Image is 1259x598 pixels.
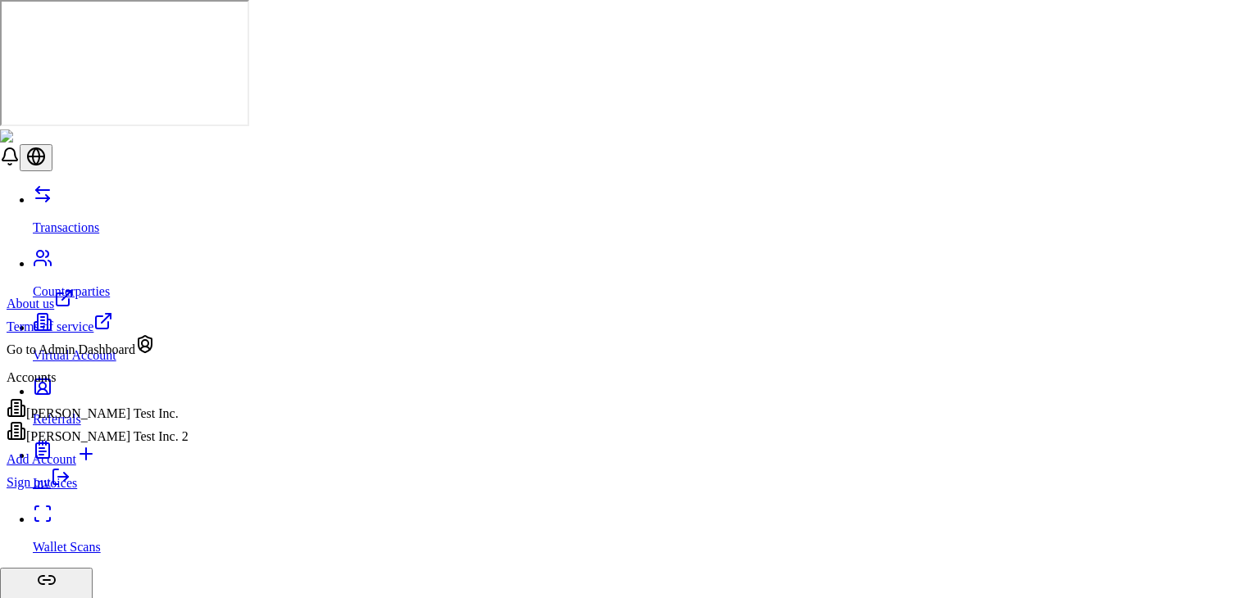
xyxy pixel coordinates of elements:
[7,398,189,421] div: [PERSON_NAME] Test Inc.
[7,288,189,311] a: About us
[7,334,189,357] div: Go to Admin Dashboard
[7,370,189,385] p: Accounts
[7,444,189,467] a: Add Account
[7,421,189,444] div: [PERSON_NAME] Test Inc. 2
[7,311,189,334] a: Terms of service
[7,475,70,489] a: Sign out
